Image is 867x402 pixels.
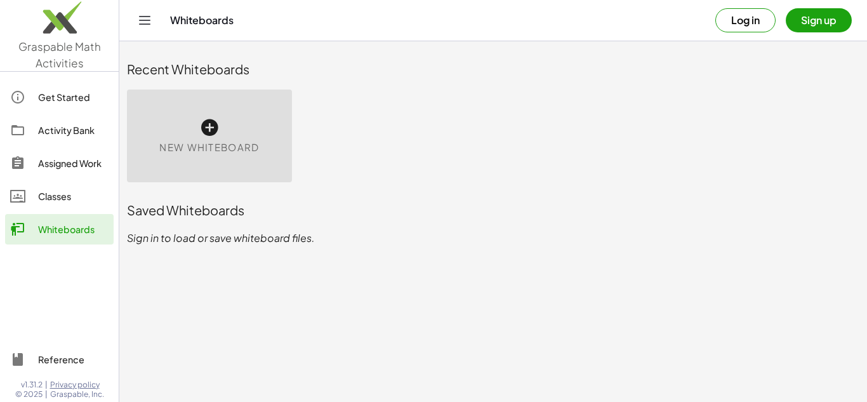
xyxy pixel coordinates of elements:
[5,82,114,112] a: Get Started
[127,201,859,219] div: Saved Whiteboards
[5,214,114,245] a: Whiteboards
[135,10,155,30] button: Toggle navigation
[127,231,859,246] p: Sign in to load or save whiteboard files.
[715,8,776,32] button: Log in
[45,389,48,399] span: |
[18,39,101,70] span: Graspable Math Activities
[38,90,109,105] div: Get Started
[786,8,852,32] button: Sign up
[38,189,109,204] div: Classes
[38,123,109,138] div: Activity Bank
[5,344,114,375] a: Reference
[50,389,104,399] span: Graspable, Inc.
[159,140,259,155] span: New Whiteboard
[5,115,114,145] a: Activity Bank
[50,380,104,390] a: Privacy policy
[38,156,109,171] div: Assigned Work
[21,380,43,390] span: v1.31.2
[127,60,859,78] div: Recent Whiteboards
[45,380,48,390] span: |
[38,352,109,367] div: Reference
[5,181,114,211] a: Classes
[15,389,43,399] span: © 2025
[38,222,109,237] div: Whiteboards
[5,148,114,178] a: Assigned Work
